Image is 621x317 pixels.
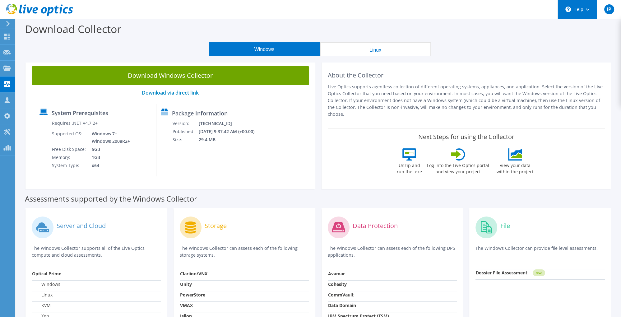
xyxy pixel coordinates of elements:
label: Server and Cloud [57,223,106,229]
svg: \n [565,7,571,12]
td: 29.4 MB [198,136,262,144]
p: Live Optics supports agentless collection of different operating systems, appliances, and applica... [328,83,605,118]
label: System Prerequisites [52,110,108,116]
label: KVM [32,302,51,309]
strong: VMAX [180,302,193,308]
label: Next Steps for using the Collector [418,133,514,141]
label: Requires .NET V4.7.2+ [52,120,98,126]
p: The Windows Collector can provide file level assessments. [475,245,605,258]
a: Download via direct link [142,89,199,96]
td: [TECHNICAL_ID] [198,119,262,128]
td: Windows 7+ Windows 2008R2+ [87,130,131,145]
label: Unzip and run the .exe [395,161,424,175]
td: Free Disk Space: [52,145,87,153]
td: Supported OS: [52,130,87,145]
td: Memory: [52,153,87,161]
td: Size: [172,136,198,144]
label: Log into the Live Optics portal and view your project [427,161,489,175]
strong: Dossier File Assessment [476,270,527,276]
strong: Avamar [328,271,345,277]
label: Assessments supported by the Windows Collector [25,196,197,202]
button: Windows [209,42,320,56]
td: System Type: [52,161,87,170]
h2: About the Collector [328,72,605,79]
label: Package Information [172,110,228,116]
a: Download Windows Collector [32,66,309,85]
td: x64 [87,161,131,170]
strong: Unity [180,281,192,287]
strong: CommVault [328,292,354,298]
strong: Data Domain [328,302,356,308]
strong: Optical Prime [32,271,61,277]
strong: Cohesity [328,281,347,287]
td: Version: [172,119,198,128]
button: Linux [320,42,431,56]
label: Data Protection [353,223,398,229]
p: The Windows Collector can assess each of the following storage systems. [180,245,309,259]
tspan: NEW! [536,271,542,275]
td: 1GB [87,153,131,161]
p: The Windows Collector supports all of the Live Optics compute and cloud assessments. [32,245,161,259]
strong: PowerStore [180,292,205,298]
label: Windows [32,281,60,287]
label: Linux [32,292,53,298]
strong: Clariion/VNX [180,271,207,277]
label: View your data within the project [493,161,537,175]
label: Download Collector [25,22,121,36]
span: IP [604,4,614,14]
td: [DATE] 9:37:42 AM (+00:00) [198,128,262,136]
td: Published: [172,128,198,136]
p: The Windows Collector can assess each of the following DPS applications. [328,245,457,259]
td: 5GB [87,145,131,153]
label: File [500,223,510,229]
label: Storage [205,223,227,229]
